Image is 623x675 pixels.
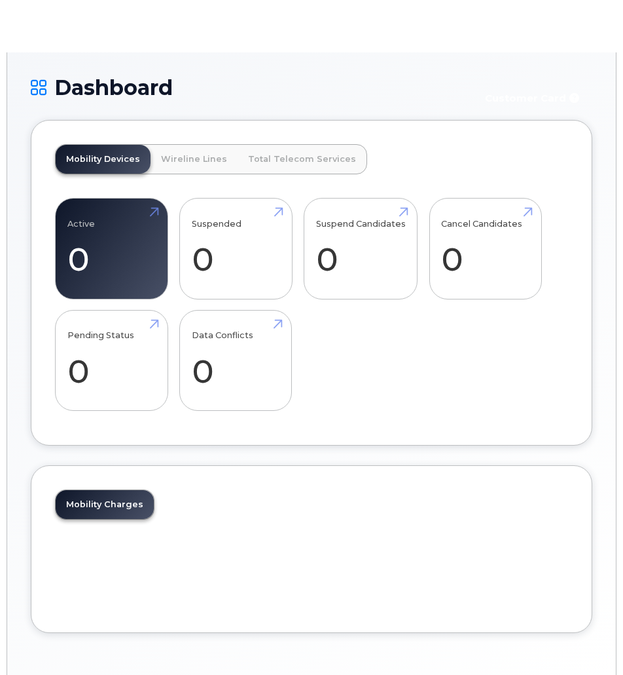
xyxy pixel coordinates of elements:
[441,206,529,292] a: Cancel Candidates 0
[56,490,154,519] a: Mobility Charges
[474,87,592,109] button: Customer Card
[67,206,156,292] a: Active 0
[192,317,280,404] a: Data Conflicts 0
[67,317,156,404] a: Pending Status 0
[31,76,468,99] h1: Dashboard
[192,206,280,292] a: Suspended 0
[151,145,238,174] a: Wireline Lines
[56,145,151,174] a: Mobility Devices
[238,145,366,174] a: Total Telecom Services
[316,206,406,292] a: Suspend Candidates 0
